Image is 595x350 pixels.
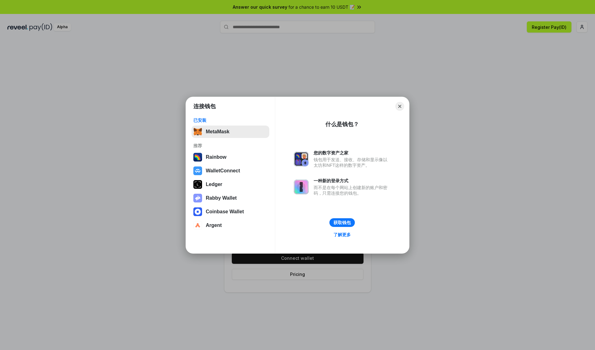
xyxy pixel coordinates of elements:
[192,219,269,232] button: Argent
[193,207,202,216] img: svg+xml,%3Csvg%20width%3D%2228%22%20height%3D%2228%22%20viewBox%3D%220%200%2028%2028%22%20fill%3D...
[193,221,202,230] img: svg+xml,%3Csvg%20width%3D%2228%22%20height%3D%2228%22%20viewBox%3D%220%200%2028%2028%22%20fill%3D...
[193,103,216,110] h1: 连接钱包
[333,232,351,237] div: 了解更多
[206,129,229,135] div: MetaMask
[192,178,269,191] button: Ledger
[206,182,222,187] div: Ledger
[314,185,390,196] div: 而不是在每个网站上创建新的账户和密码，只需连接您的钱包。
[329,218,355,227] button: 获取钱包
[206,209,244,215] div: Coinbase Wallet
[314,178,390,184] div: 一种新的登录方式
[206,223,222,228] div: Argent
[330,231,355,239] a: 了解更多
[192,126,269,138] button: MetaMask
[192,165,269,177] button: WalletConnect
[314,150,390,156] div: 您的数字资产之家
[325,121,359,128] div: 什么是钱包？
[294,179,309,194] img: svg+xml,%3Csvg%20xmlns%3D%22http%3A%2F%2Fwww.w3.org%2F2000%2Fsvg%22%20fill%3D%22none%22%20viewBox...
[193,166,202,175] img: svg+xml,%3Csvg%20width%3D%2228%22%20height%3D%2228%22%20viewBox%3D%220%200%2028%2028%22%20fill%3D...
[314,157,390,168] div: 钱包用于发送、接收、存储和显示像以太坊和NFT这样的数字资产。
[193,153,202,162] img: svg+xml,%3Csvg%20width%3D%22120%22%20height%3D%22120%22%20viewBox%3D%220%200%20120%20120%22%20fil...
[193,117,267,123] div: 已安装
[192,192,269,204] button: Rabby Wallet
[206,168,240,174] div: WalletConnect
[193,180,202,189] img: svg+xml,%3Csvg%20xmlns%3D%22http%3A%2F%2Fwww.w3.org%2F2000%2Fsvg%22%20width%3D%2228%22%20height%3...
[192,151,269,163] button: Rainbow
[395,102,404,111] button: Close
[193,143,267,148] div: 推荐
[294,152,309,166] img: svg+xml,%3Csvg%20xmlns%3D%22http%3A%2F%2Fwww.w3.org%2F2000%2Fsvg%22%20fill%3D%22none%22%20viewBox...
[206,195,237,201] div: Rabby Wallet
[193,127,202,136] img: svg+xml,%3Csvg%20fill%3D%22none%22%20height%3D%2233%22%20viewBox%3D%220%200%2035%2033%22%20width%...
[193,194,202,202] img: svg+xml,%3Csvg%20xmlns%3D%22http%3A%2F%2Fwww.w3.org%2F2000%2Fsvg%22%20fill%3D%22none%22%20viewBox...
[192,206,269,218] button: Coinbase Wallet
[333,220,351,225] div: 获取钱包
[206,154,227,160] div: Rainbow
